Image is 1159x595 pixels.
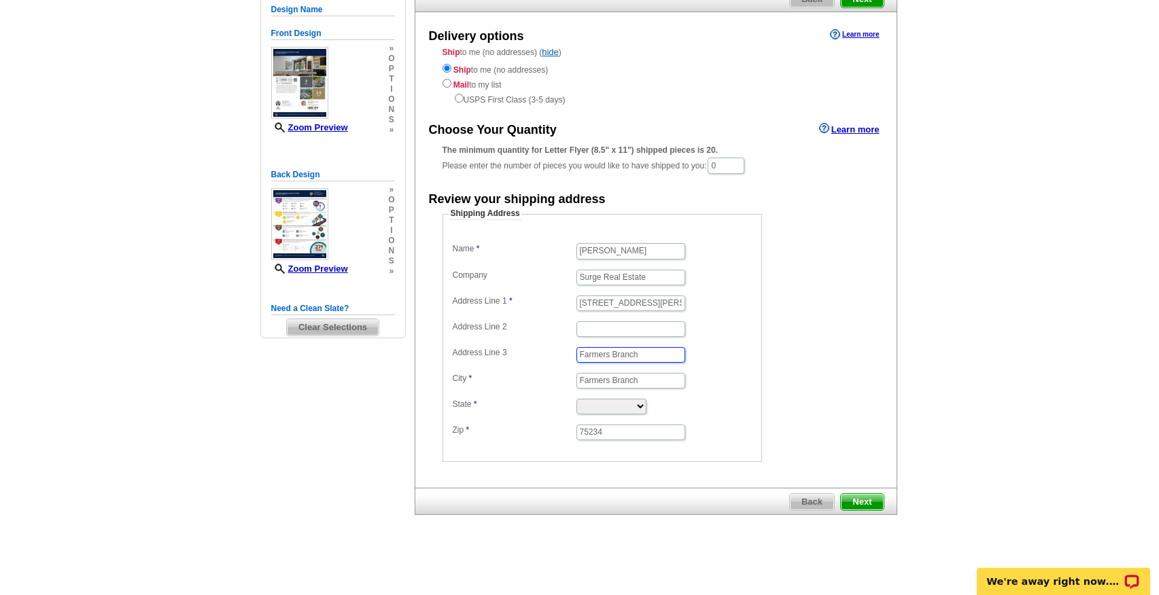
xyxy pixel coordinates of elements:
span: o [388,195,394,205]
a: Zoom Preview [271,264,348,274]
span: t [388,74,394,84]
span: n [388,246,394,256]
div: USPS First Class (3-5 days) [443,91,869,106]
img: small-thumb.jpg [271,188,328,260]
span: t [388,215,394,226]
div: Please enter the number of pieces you would like to have shipped to you: [443,144,869,175]
div: The minimum quantity for Letter Flyer (8.5" x 11") shipped pieces is 20. [443,144,869,156]
span: Clear Selections [287,319,379,336]
span: » [388,43,394,54]
div: to me (no addresses) ( ) [415,46,897,106]
a: Zoom Preview [271,122,348,132]
span: Next [841,494,883,510]
label: City [453,373,575,384]
div: Review your shipping address [429,191,606,209]
span: o [388,54,394,64]
label: Address Line 3 [453,347,575,359]
iframe: LiveChat chat widget [968,552,1159,595]
span: i [388,226,394,236]
span: s [388,115,394,125]
span: o [388,236,394,246]
span: s [388,256,394,266]
span: i [388,84,394,94]
legend: Shipping Address [449,208,521,220]
a: Back [789,493,835,511]
strong: Mail [453,80,469,90]
h5: Design Name [271,3,395,16]
a: Learn more [819,123,880,134]
span: » [388,125,394,135]
label: Address Line 2 [453,321,575,333]
label: Name [453,243,575,255]
h5: Front Design [271,27,395,40]
strong: Ship [453,65,471,75]
div: Choose Your Quantity [429,122,557,139]
span: » [388,185,394,195]
label: Zip [453,425,575,436]
label: State [453,399,575,410]
div: Delivery options [429,28,524,46]
span: o [388,94,394,105]
span: n [388,105,394,115]
img: small-thumb.jpg [271,47,328,119]
h5: Back Design [271,168,395,181]
span: p [388,64,394,74]
span: Back [790,494,834,510]
h5: Need a Clean Slate? [271,302,395,315]
div: to me (no addresses) to my list [443,61,869,106]
strong: Ship [443,48,460,57]
label: Address Line 1 [453,295,575,307]
label: Company [453,270,575,281]
span: p [388,205,394,215]
a: Learn more [830,29,879,40]
a: hide [542,47,559,57]
span: » [388,266,394,276]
